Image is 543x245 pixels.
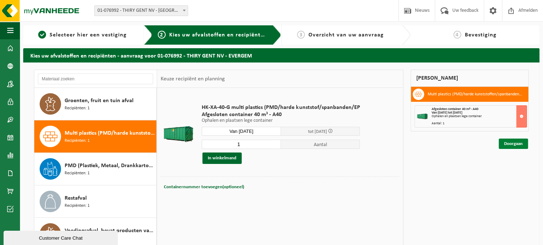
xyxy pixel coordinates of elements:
[23,48,539,62] h2: Kies uw afvalstoffen en recipiënten - aanvraag voor 01-076992 - THIRY GENT NV - EVERGEM
[95,6,188,16] span: 01-076992 - THIRY GENT NV - EVERGEM
[158,31,166,39] span: 2
[499,139,528,149] a: Doorgaan
[432,107,478,111] span: Afgesloten container 40 m³ - A40
[432,111,462,115] strong: Van [DATE] tot [DATE]
[27,31,138,39] a: 1Selecteer hier een vestiging
[34,185,157,218] button: Restafval Recipiënten: 1
[65,226,155,235] span: Voedingsafval, bevat producten van dierlijke oorsprong, gemengde verpakking (exclusief glas), cat...
[157,70,228,88] div: Keuze recipiënt en planning
[65,137,90,144] span: Recipiënten: 1
[65,96,134,105] span: Groenten, fruit en tuin afval
[164,185,244,189] span: Containernummer toevoegen(optioneel)
[94,5,188,16] span: 01-076992 - THIRY GENT NV - EVERGEM
[308,32,384,38] span: Overzicht van uw aanvraag
[432,115,527,118] div: Ophalen en plaatsen lege container
[34,120,157,153] button: Multi plastics (PMD/harde kunststoffen/spanbanden/EPS/folie naturel/folie gemengd) Recipiënten: 1
[34,88,157,120] button: Groenten, fruit en tuin afval Recipiënten: 1
[4,229,119,245] iframe: chat widget
[281,140,360,149] span: Aantal
[169,32,267,38] span: Kies uw afvalstoffen en recipiënten
[65,194,87,202] span: Restafval
[65,129,155,137] span: Multi plastics (PMD/harde kunststoffen/spanbanden/EPS/folie naturel/folie gemengd)
[202,152,242,164] button: In winkelmand
[163,182,245,192] button: Containernummer toevoegen(optioneel)
[432,122,527,125] div: Aantal: 1
[297,31,305,39] span: 3
[65,170,90,177] span: Recipiënten: 1
[38,74,153,84] input: Materiaal zoeken
[65,105,90,112] span: Recipiënten: 1
[65,202,90,209] span: Recipiënten: 1
[411,70,529,87] div: [PERSON_NAME]
[65,161,155,170] span: PMD (Plastiek, Metaal, Drankkartons) (bedrijven)
[202,118,360,123] p: Ophalen en plaatsen lege container
[465,32,497,38] span: Bevestiging
[428,89,523,100] h3: Multi plastics (PMD/harde kunststoffen/spanbanden/EPS/folie naturel/folie gemengd)
[50,32,127,38] span: Selecteer hier een vestiging
[202,127,281,136] input: Selecteer datum
[453,31,461,39] span: 4
[202,104,360,111] span: HK-XA-40-G multi plastics (PMD/harde kunststof/spanbanden/EP
[38,31,46,39] span: 1
[202,111,360,118] span: Afgesloten container 40 m³ - A40
[34,153,157,185] button: PMD (Plastiek, Metaal, Drankkartons) (bedrijven) Recipiënten: 1
[308,129,327,134] span: tot [DATE]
